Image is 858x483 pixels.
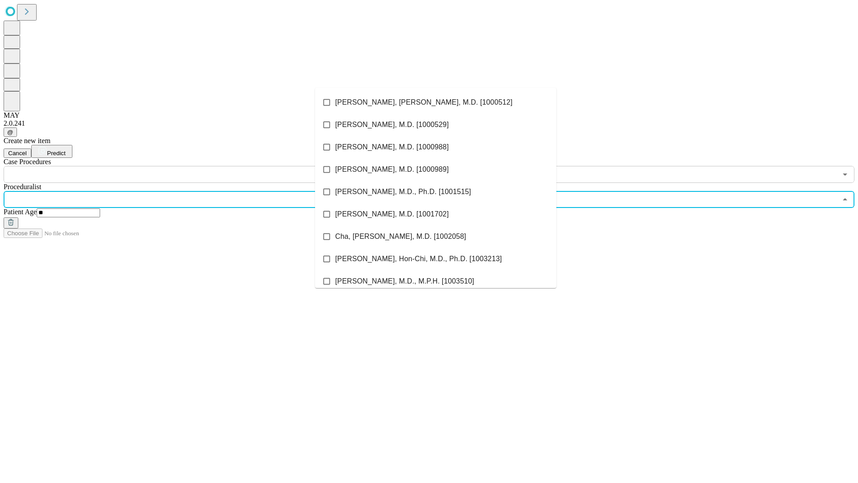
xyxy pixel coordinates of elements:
[335,142,449,153] span: [PERSON_NAME], M.D. [1000988]
[7,129,13,136] span: @
[4,127,17,137] button: @
[335,254,502,264] span: [PERSON_NAME], Hon-Chi, M.D., Ph.D. [1003213]
[47,150,65,157] span: Predict
[4,158,51,165] span: Scheduled Procedure
[335,276,474,287] span: [PERSON_NAME], M.D., M.P.H. [1003510]
[4,208,37,216] span: Patient Age
[335,209,449,220] span: [PERSON_NAME], M.D. [1001702]
[4,119,854,127] div: 2.0.241
[335,164,449,175] span: [PERSON_NAME], M.D. [1000989]
[839,168,851,181] button: Open
[4,183,41,191] span: Proceduralist
[839,193,851,206] button: Close
[335,231,466,242] span: Cha, [PERSON_NAME], M.D. [1002058]
[31,145,72,158] button: Predict
[8,150,27,157] span: Cancel
[4,148,31,158] button: Cancel
[335,119,449,130] span: [PERSON_NAME], M.D. [1000529]
[4,111,854,119] div: MAY
[4,137,50,144] span: Create new item
[335,97,513,108] span: [PERSON_NAME], [PERSON_NAME], M.D. [1000512]
[335,186,471,197] span: [PERSON_NAME], M.D., Ph.D. [1001515]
